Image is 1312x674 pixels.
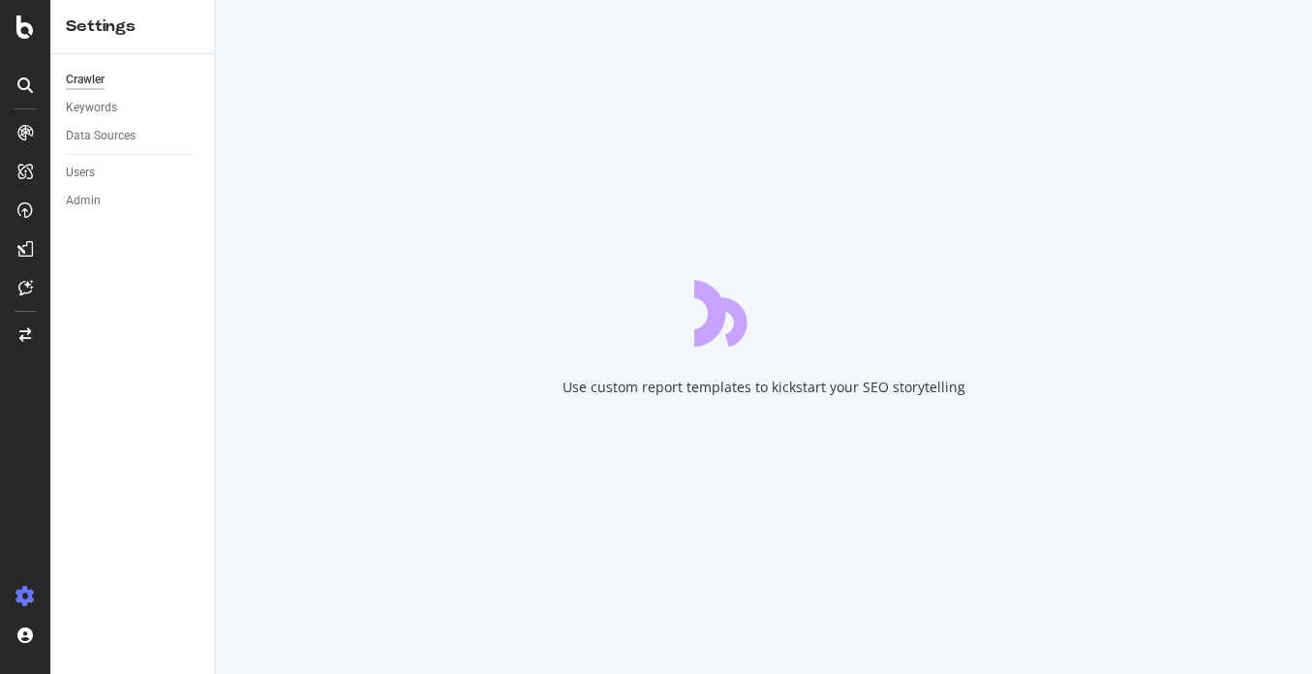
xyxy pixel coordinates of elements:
[66,163,200,183] a: Users
[66,70,200,90] a: Crawler
[66,98,200,118] a: Keywords
[66,163,95,183] div: Users
[66,126,200,146] a: Data Sources
[563,378,965,397] div: Use custom report templates to kickstart your SEO storytelling
[66,15,198,38] div: Settings
[66,126,136,146] div: Data Sources
[66,98,117,118] div: Keywords
[66,70,105,90] div: Crawler
[66,191,200,211] a: Admin
[694,277,834,347] div: animation
[66,191,101,211] div: Admin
